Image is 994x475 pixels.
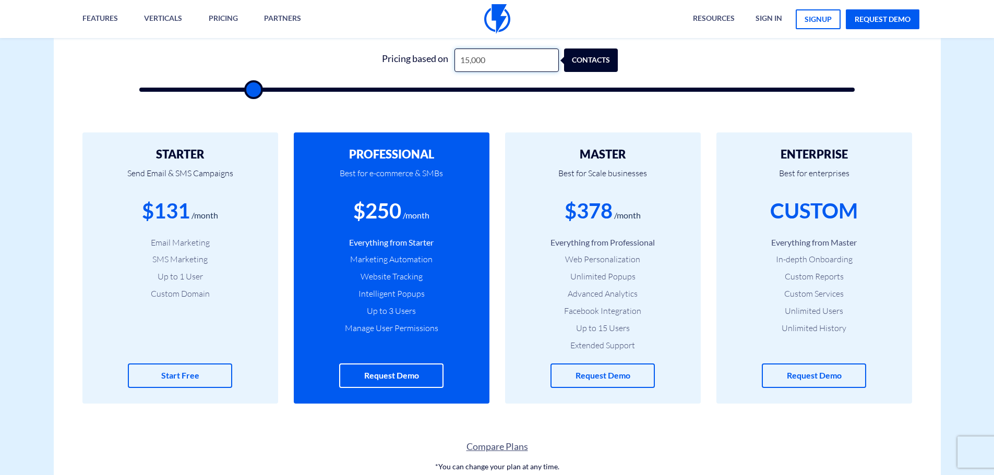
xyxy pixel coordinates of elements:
a: Request Demo [550,363,655,388]
li: Unlimited History [732,322,896,334]
a: Request Demo [762,363,866,388]
li: Manage User Permissions [309,322,474,334]
li: Custom Reports [732,271,896,283]
li: Up to 15 Users [521,322,685,334]
li: Everything from Starter [309,237,474,249]
h2: MASTER [521,148,685,161]
li: Up to 3 Users [309,305,474,317]
p: *You can change your plan at any time. [54,461,941,472]
li: Custom Domain [98,288,262,300]
a: request demo [846,9,919,29]
p: Send Email & SMS Campaigns [98,161,262,196]
li: Unlimited Users [732,305,896,317]
li: Everything from Master [732,237,896,249]
div: Pricing based on [376,48,454,72]
p: Best for enterprises [732,161,896,196]
a: signup [796,9,841,29]
li: Unlimited Popups [521,271,685,283]
li: Up to 1 User [98,271,262,283]
li: Advanced Analytics [521,288,685,300]
li: Extended Support [521,339,685,351]
div: /month [191,210,218,222]
li: Email Marketing [98,237,262,249]
h2: ENTERPRISE [732,148,896,161]
li: Intelligent Popups [309,288,474,300]
h2: PROFESSIONAL [309,148,474,161]
p: Best for e-commerce & SMBs [309,161,474,196]
a: Compare Plans [54,440,941,454]
li: Website Tracking [309,271,474,283]
div: CUSTOM [770,196,858,226]
li: SMS Marketing [98,253,262,265]
div: /month [403,210,429,222]
div: contacts [581,48,635,72]
li: Marketing Automation [309,253,474,265]
div: $378 [565,196,613,226]
li: Web Personalization [521,253,685,265]
li: Facebook Integration [521,305,685,317]
a: Request Demo [339,363,444,388]
div: $131 [142,196,190,226]
p: Best for Scale businesses [521,161,685,196]
div: $250 [353,196,401,226]
li: Everything from Professional [521,237,685,249]
div: /month [614,210,641,222]
li: In-depth Onboarding [732,253,896,265]
a: Start Free [128,363,232,388]
h2: STARTER [98,148,262,161]
li: Custom Services [732,288,896,300]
